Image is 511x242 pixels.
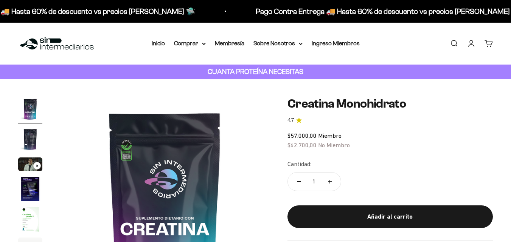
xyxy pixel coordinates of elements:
span: Miembro [318,132,342,139]
img: Creatina Monohidrato [18,97,42,121]
summary: Sobre Nosotros [253,39,303,48]
button: Ir al artículo 3 [18,157,42,173]
span: $57.000,00 [287,132,317,139]
h1: Creatina Monohidrato [287,97,493,110]
label: Cantidad: [287,159,311,169]
span: $62.700,00 [287,142,317,148]
button: Reducir cantidad [288,173,310,191]
div: Añadir al carrito [303,212,478,222]
img: Creatina Monohidrato [18,127,42,151]
a: 4.74.7 de 5.0 estrellas [287,116,493,125]
button: Aumentar cantidad [319,173,341,191]
img: Creatina Monohidrato [18,177,42,201]
strong: CUANTA PROTEÍNA NECESITAS [208,68,303,76]
a: Inicio [152,40,165,46]
summary: Comprar [174,39,206,48]
a: Membresía [215,40,244,46]
span: 4.7 [287,116,294,125]
button: Ir al artículo 2 [18,127,42,154]
button: Ir al artículo 1 [18,97,42,123]
img: Creatina Monohidrato [18,207,42,231]
a: Ingreso Miembros [312,40,360,46]
button: Añadir al carrito [287,205,493,228]
button: Ir al artículo 4 [18,177,42,203]
button: Ir al artículo 5 [18,207,42,234]
span: No Miembro [318,142,350,148]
